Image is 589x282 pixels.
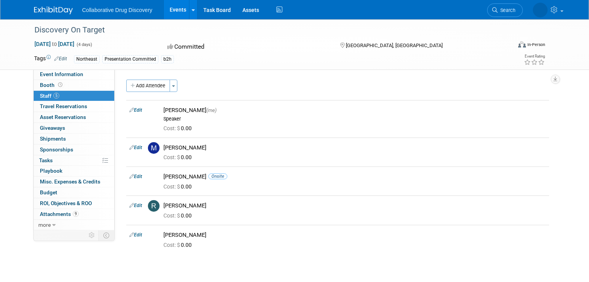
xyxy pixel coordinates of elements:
span: 0.00 [163,242,195,248]
div: Event Rating [524,54,545,58]
span: (me) [206,107,216,113]
td: Personalize Event Tab Strip [85,230,99,240]
span: Search [498,7,515,13]
a: Search [487,3,523,17]
a: Edit [129,203,142,208]
span: Booth [40,82,64,88]
span: Asset Reservations [40,114,86,120]
a: Travel Reservations [34,101,114,112]
div: [PERSON_NAME] [163,173,546,180]
td: Toggle Event Tabs [99,230,115,240]
a: Edit [54,56,67,61]
span: Shipments [40,136,66,142]
span: to [51,41,58,47]
a: Event Information [34,69,114,80]
div: b2h [161,55,174,63]
span: 0.00 [163,154,195,160]
a: more [34,220,114,230]
a: Shipments [34,134,114,144]
span: Collaborative Drug Discovery [82,7,152,13]
a: Giveaways [34,123,114,133]
img: ExhibitDay [34,7,73,14]
div: [PERSON_NAME] [163,144,546,151]
img: James White [533,3,548,17]
a: Playbook [34,166,114,176]
span: Cost: $ [163,154,181,160]
span: Cost: $ [163,125,181,131]
span: 5 [53,93,59,99]
div: Speaker [163,116,546,122]
div: [PERSON_NAME] [163,231,546,239]
div: Committed [165,40,328,54]
a: Edit [129,145,142,150]
button: Add Attendee [126,80,170,92]
span: Sponsorships [40,146,73,153]
span: Cost: $ [163,212,181,219]
div: In-Person [527,42,545,48]
span: (4 days) [76,42,92,47]
img: Format-Inperson.png [518,41,526,48]
td: Tags [34,54,67,63]
div: Discovery On Target [32,23,502,37]
span: Onsite [208,173,227,179]
span: Travel Reservations [40,103,87,109]
span: Playbook [40,168,62,174]
span: Cost: $ [163,242,181,248]
img: M.jpg [148,142,160,154]
a: Edit [129,174,142,179]
div: [PERSON_NAME] [163,202,546,209]
a: Asset Reservations [34,112,114,122]
span: 9 [73,211,79,217]
div: Northeast [74,55,100,63]
a: Edit [129,232,142,238]
span: 0.00 [163,125,195,131]
span: Tasks [39,157,53,163]
div: Event Format [470,40,545,52]
span: [GEOGRAPHIC_DATA], [GEOGRAPHIC_DATA] [346,42,443,48]
span: Misc. Expenses & Credits [40,178,100,185]
a: Budget [34,187,114,198]
a: ROI, Objectives & ROO [34,198,114,209]
span: Budget [40,189,57,195]
span: Giveaways [40,125,65,131]
span: 0.00 [163,183,195,190]
span: Attachments [40,211,79,217]
a: Staff5 [34,91,114,101]
span: 0.00 [163,212,195,219]
a: Attachments9 [34,209,114,219]
a: Edit [129,107,142,113]
img: R.jpg [148,200,160,212]
a: Misc. Expenses & Credits [34,177,114,187]
span: Event Information [40,71,83,77]
span: Cost: $ [163,183,181,190]
span: Staff [40,93,59,99]
a: Sponsorships [34,144,114,155]
div: Presentation Committed [102,55,158,63]
a: Tasks [34,155,114,166]
span: more [38,222,51,228]
a: Booth [34,80,114,90]
span: Booth not reserved yet [57,82,64,88]
div: [PERSON_NAME] [163,107,546,114]
span: ROI, Objectives & ROO [40,200,92,206]
span: [DATE] [DATE] [34,41,75,48]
